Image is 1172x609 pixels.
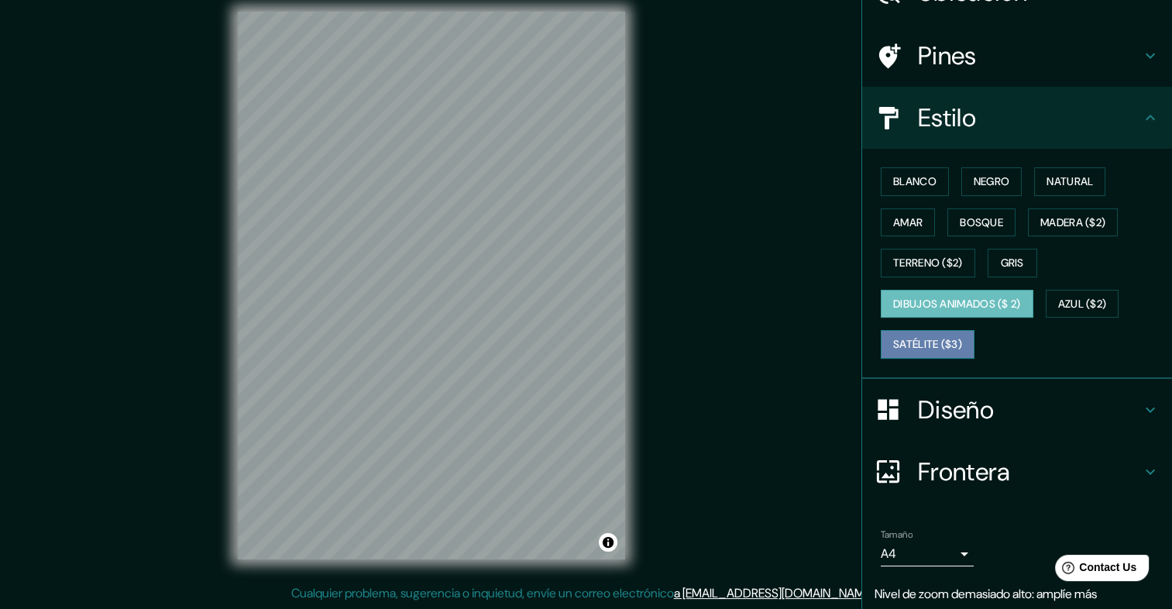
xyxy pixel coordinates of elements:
[1028,208,1118,237] button: Madera ($2)
[862,379,1172,441] div: Diseño
[881,249,975,277] button: Terreno ($2)
[1046,290,1119,318] button: Azul ($2)
[974,172,1010,191] font: Negro
[988,249,1037,277] button: Gris
[893,253,963,273] font: Terreno ($2)
[893,294,1021,314] font: Dibujos animados ($ 2)
[1034,167,1105,196] button: Natural
[881,167,949,196] button: Blanco
[893,172,937,191] font: Blanco
[1040,213,1105,232] font: Madera ($2)
[893,213,923,232] font: Amar
[881,290,1033,318] button: Dibujos animados ($ 2)
[918,40,1141,71] h4: Pines
[1058,294,1107,314] font: Azul ($2)
[960,213,1003,232] font: Bosque
[1047,172,1093,191] font: Natural
[881,528,913,541] label: Tamaño
[862,441,1172,503] div: Frontera
[1001,253,1024,273] font: Gris
[961,167,1022,196] button: Negro
[918,394,1141,425] h4: Diseño
[862,25,1172,87] div: Pines
[674,585,874,601] a: a [EMAIL_ADDRESS][DOMAIN_NAME]
[862,87,1172,149] div: Estilo
[881,330,974,359] button: Satélite ($3)
[947,208,1016,237] button: Bosque
[893,335,962,354] font: Satélite ($3)
[238,12,625,559] canvas: Mapa
[918,456,1141,487] h4: Frontera
[918,102,1141,133] h4: Estilo
[291,584,876,603] p: Cualquier problema, sugerencia o inquietud, envíe un correo electrónico .
[881,542,974,566] div: A4
[881,208,935,237] button: Amar
[1034,549,1155,592] iframe: Help widget launcher
[875,585,1160,604] p: Nivel de zoom demasiado alto: amplíe más
[599,533,617,552] button: Alternar atribución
